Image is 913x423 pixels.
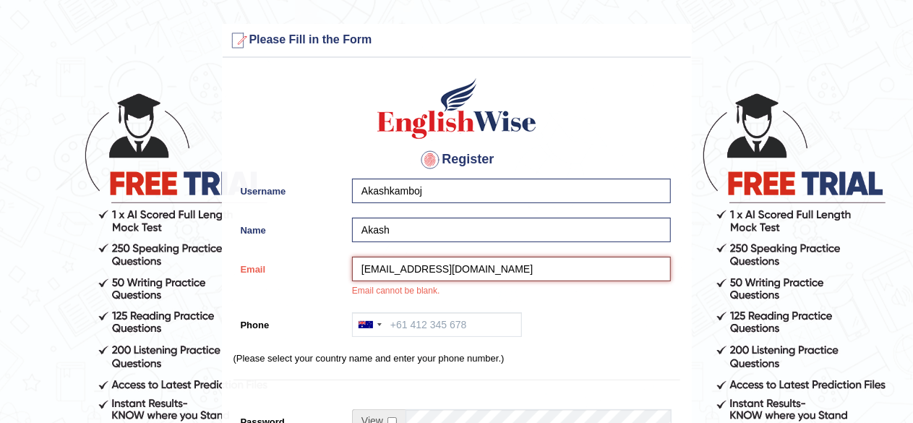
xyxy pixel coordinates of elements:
[233,351,680,365] p: (Please select your country name and enter your phone number.)
[233,218,346,237] label: Name
[233,257,346,276] label: Email
[352,312,522,337] input: +61 412 345 678
[233,179,346,198] label: Username
[353,313,386,336] div: Australia: +61
[233,148,680,171] h4: Register
[226,29,687,52] h3: Please Fill in the Form
[374,76,539,141] img: Logo of English Wise create a new account for intelligent practice with AI
[233,312,346,332] label: Phone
